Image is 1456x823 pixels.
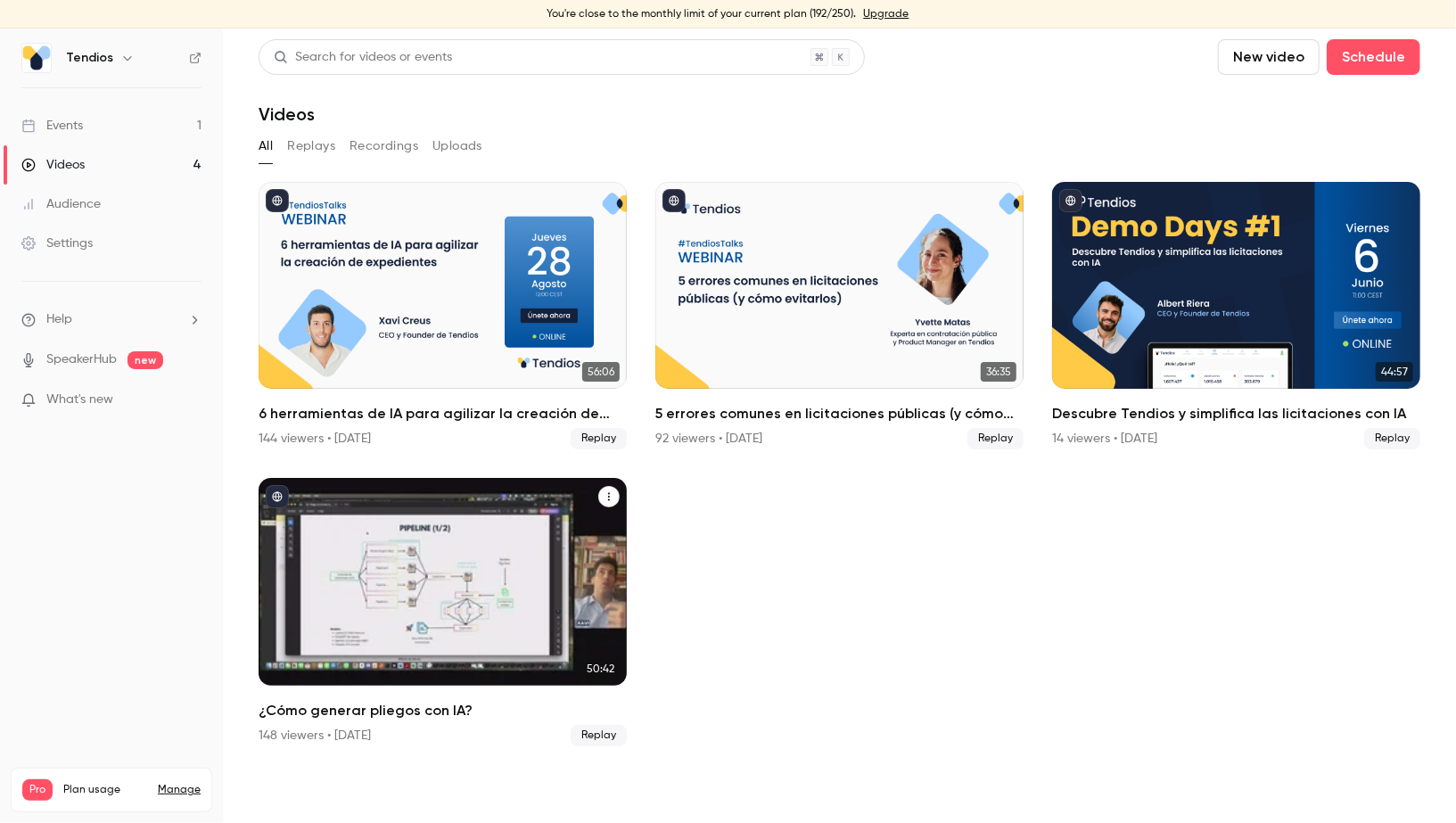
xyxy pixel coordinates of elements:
[21,117,83,135] div: Events
[21,310,202,329] li: help-dropdown-opener
[1052,182,1420,449] a: 44:57Descubre Tendios y simplifica las licitaciones con IA14 viewers • [DATE]Replay
[46,310,72,329] span: Help
[967,428,1024,449] span: Replay
[158,783,201,797] a: Manage
[22,779,53,801] span: Pro
[571,725,627,746] span: Replay
[259,700,627,721] h2: ¿Cómo generar pliegos con IA?
[63,783,147,797] span: Plan usage
[266,189,289,212] button: published
[259,182,627,449] li: 6 herramientas de IA para agilizar la creación de expedientes
[259,182,1420,746] ul: Videos
[266,485,289,508] button: published
[655,182,1024,449] a: 36:355 errores comunes en licitaciones públicas (y cómo evitarlos)92 viewers • [DATE]Replay
[432,132,482,160] button: Uploads
[259,182,627,449] a: 56:066 herramientas de IA para agilizar la creación de expedientes144 viewers • [DATE]Replay
[274,48,452,67] div: Search for videos or events
[1364,428,1420,449] span: Replay
[259,103,315,125] h1: Videos
[259,39,1420,812] section: Videos
[571,428,627,449] span: Replay
[46,391,113,409] span: What's new
[21,195,101,213] div: Audience
[21,156,85,174] div: Videos
[259,478,627,745] li: ¿Cómo generar pliegos con IA?
[1052,430,1157,448] div: 14 viewers • [DATE]
[1052,403,1420,424] h2: Descubre Tendios y simplifica las licitaciones con IA
[287,132,335,160] button: Replays
[259,403,627,424] h2: 6 herramientas de IA para agilizar la creación de expedientes
[259,430,371,448] div: 144 viewers • [DATE]
[1218,39,1320,75] button: New video
[662,189,686,212] button: published
[259,727,371,745] div: 148 viewers • [DATE]
[1052,182,1420,449] li: Descubre Tendios y simplifica las licitaciones con IA
[1059,189,1082,212] button: published
[864,7,909,21] a: Upgrade
[582,362,620,382] span: 56:06
[21,235,93,252] div: Settings
[655,430,762,448] div: 92 viewers • [DATE]
[128,351,163,369] span: new
[259,132,273,160] button: All
[66,49,113,67] h6: Tendios
[46,350,117,369] a: SpeakerHub
[655,182,1024,449] li: 5 errores comunes en licitaciones públicas (y cómo evitarlos)
[581,659,620,679] span: 50:42
[981,362,1016,382] span: 36:35
[350,132,418,160] button: Recordings
[1327,39,1420,75] button: Schedule
[22,44,51,72] img: Tendios
[1376,362,1413,382] span: 44:57
[655,403,1024,424] h2: 5 errores comunes en licitaciones públicas (y cómo evitarlos)
[259,478,627,745] a: 50:42¿Cómo generar pliegos con IA?148 viewers • [DATE]Replay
